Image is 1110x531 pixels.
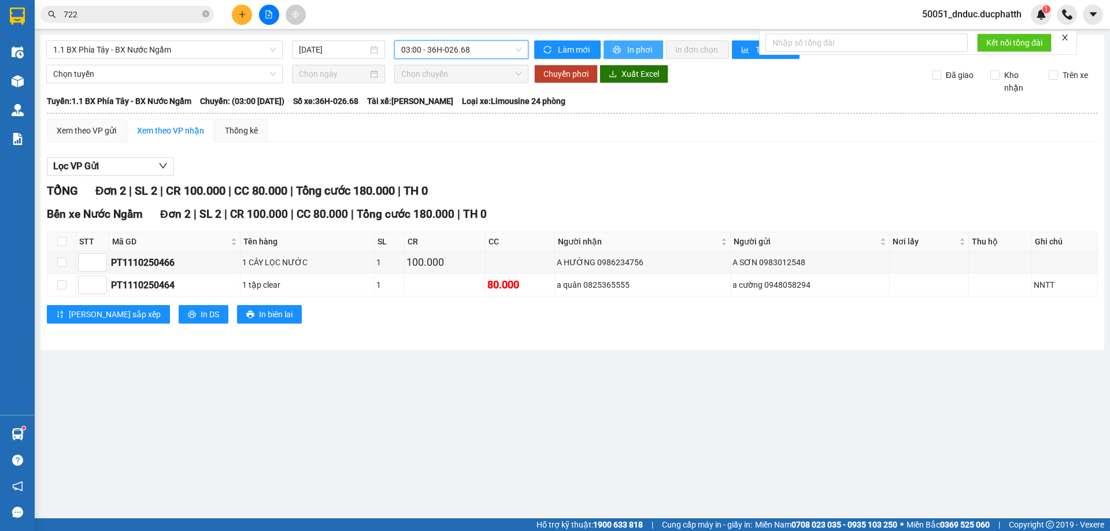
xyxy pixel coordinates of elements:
[109,251,240,274] td: PT1110250466
[1044,5,1048,13] span: 1
[401,65,521,83] span: Chọn chuyến
[376,256,402,269] div: 1
[160,184,163,198] span: |
[457,207,460,221] span: |
[557,256,728,269] div: A HƯỜNG 0986234756
[202,9,209,20] span: close-circle
[232,5,252,25] button: plus
[1034,279,1096,291] div: NNTT
[230,207,288,221] span: CR 100.000
[600,65,668,83] button: downloadXuất Excel
[986,36,1042,49] span: Kết nối tổng đài
[12,428,24,440] img: warehouse-icon
[109,274,240,296] td: PT1110250464
[765,34,968,52] input: Nhập số tổng đài
[732,279,887,291] div: a cường 0948058294
[487,277,553,293] div: 80.000
[367,95,453,107] span: Tài xế: [PERSON_NAME]
[12,133,24,145] img: solution-icon
[291,10,299,18] span: aim
[265,10,273,18] span: file-add
[375,232,405,251] th: SL
[48,10,56,18] span: search
[228,184,231,198] span: |
[12,46,24,58] img: warehouse-icon
[201,308,219,321] span: In DS
[188,310,196,320] span: printer
[47,157,174,176] button: Lọc VP Gửi
[47,184,78,198] span: TỔNG
[47,305,170,324] button: sort-ascending[PERSON_NAME] sắp xếp
[194,207,197,221] span: |
[732,40,800,59] button: bar-chartThống kê
[53,41,276,58] span: 1.1 BX Phía Tây - BX Nước Ngầm
[299,68,368,80] input: Chọn ngày
[112,235,228,248] span: Mã GD
[53,159,99,173] span: Lọc VP Gửi
[536,518,643,531] span: Hỗ trợ kỹ thuật:
[357,207,454,221] span: Tổng cước 180.000
[111,255,238,270] div: PT1110250466
[401,41,521,58] span: 03:00 - 36H-026.68
[10,8,25,25] img: logo-vxr
[462,95,565,107] span: Loại xe: Limousine 24 phòng
[160,207,191,221] span: Đơn 2
[1062,9,1072,20] img: phone-icon
[900,522,904,527] span: ⚪️
[652,518,653,531] span: |
[246,310,254,320] span: printer
[940,520,990,529] strong: 0369 525 060
[376,279,402,291] div: 1
[286,5,306,25] button: aim
[237,305,302,324] button: printerIn biên lai
[604,40,663,59] button: printerIn phơi
[166,184,225,198] span: CR 100.000
[593,520,643,529] strong: 1900 633 818
[621,68,659,80] span: Xuất Excel
[296,184,395,198] span: Tổng cước 180.000
[129,184,132,198] span: |
[913,7,1031,21] span: 50051_dnduc.ducphatth
[64,8,200,21] input: Tìm tên, số ĐT hoặc mã đơn
[12,481,23,492] span: notification
[12,455,23,466] span: question-circle
[351,207,354,221] span: |
[543,46,553,55] span: sync
[791,520,897,529] strong: 0708 023 035 - 0935 103 250
[662,518,752,531] span: Cung cấp máy in - giấy in:
[941,69,978,81] span: Đã giao
[297,207,348,221] span: CC 80.000
[1032,232,1098,251] th: Ghi chú
[1083,5,1103,25] button: caret-down
[734,235,878,248] span: Người gửi
[732,256,887,269] div: A SƠN 0983012548
[111,278,238,292] div: PT1110250464
[290,184,293,198] span: |
[242,279,372,291] div: 1 tập clear
[69,308,161,321] span: [PERSON_NAME] sắp xếp
[613,46,623,55] span: printer
[202,10,209,17] span: close-circle
[76,232,109,251] th: STT
[200,95,284,107] span: Chuyến: (03:00 [DATE])
[1061,34,1069,42] span: close
[199,207,221,221] span: SL 2
[53,65,276,83] span: Chọn tuyến
[558,43,591,56] span: Làm mới
[224,207,227,221] span: |
[404,184,428,198] span: TH 0
[405,232,485,251] th: CR
[12,104,24,116] img: warehouse-icon
[969,232,1031,251] th: Thu hộ
[534,65,598,83] button: Chuyển phơi
[47,207,143,221] span: Bến xe Nước Ngầm
[463,207,487,221] span: TH 0
[135,184,157,198] span: SL 2
[666,40,729,59] button: In đơn chọn
[137,124,204,137] div: Xem theo VP nhận
[558,235,719,248] span: Người nhận
[486,232,555,251] th: CC
[1046,521,1054,529] span: copyright
[557,279,728,291] div: a quân 0825365555
[47,96,191,106] b: Tuyến: 1.1 BX Phía Tây - BX Nước Ngầm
